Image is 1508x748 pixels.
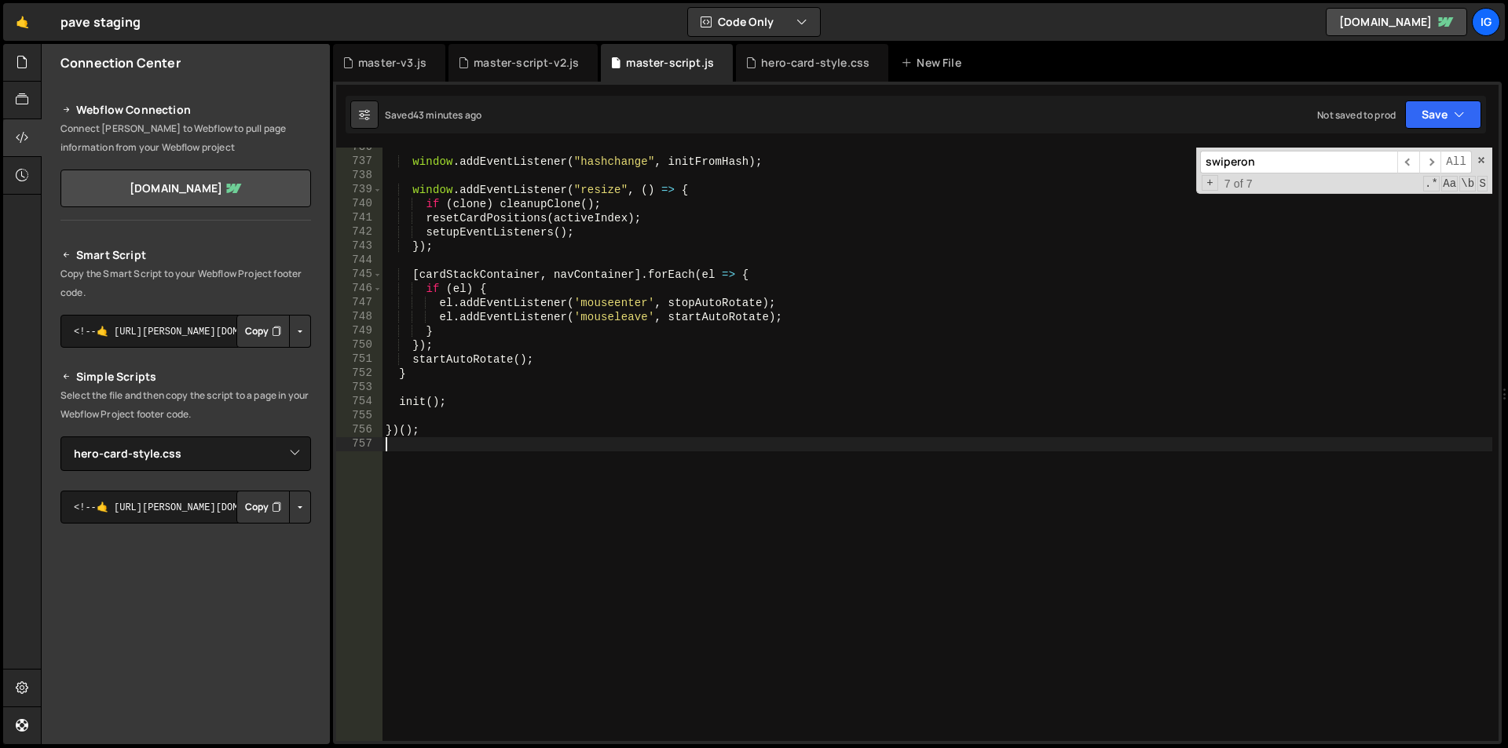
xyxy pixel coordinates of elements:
div: 745 [336,268,382,282]
span: RegExp Search [1423,176,1440,192]
h2: Webflow Connection [60,100,311,119]
div: 747 [336,296,382,310]
span: Toggle Replace mode [1202,175,1218,191]
div: Button group with nested dropdown [236,315,311,348]
div: 742 [336,225,382,239]
div: master-v3.js [358,55,426,71]
div: 743 [336,239,382,254]
div: 752 [336,367,382,381]
button: Code Only [688,8,820,36]
span: CaseSensitive Search [1441,176,1458,192]
div: master-script-v2.js [474,55,579,71]
span: ​ [1397,151,1419,173]
div: hero-card-style.css [761,55,869,71]
div: 738 [336,169,382,183]
p: Connect [PERSON_NAME] to Webflow to pull page information from your Webflow project [60,119,311,157]
div: 744 [336,254,382,268]
div: Saved [385,108,481,122]
a: 🤙 [3,3,42,41]
h2: Smart Script [60,246,311,265]
p: Copy the Smart Script to your Webflow Project footer code. [60,265,311,302]
div: 746 [336,282,382,296]
iframe: YouTube video player [60,549,313,691]
button: Copy [236,491,290,524]
div: 736 [336,140,382,155]
span: Alt-Enter [1440,151,1472,173]
div: 739 [336,183,382,197]
div: 737 [336,155,382,169]
a: [DOMAIN_NAME] [60,170,311,207]
p: Select the file and then copy the script to a page in your Webflow Project footer code. [60,386,311,424]
div: 741 [336,211,382,225]
input: Search for [1200,151,1397,173]
div: pave staging [60,13,141,31]
div: 749 [336,324,382,338]
div: 756 [336,423,382,437]
div: master-script.js [626,55,714,71]
span: 7 of 7 [1218,177,1259,191]
span: Whole Word Search [1459,176,1476,192]
textarea: <!--🤙 [URL][PERSON_NAME][DOMAIN_NAME]> <script>document.addEventListener("DOMContentLoaded", func... [60,315,311,348]
div: 753 [336,381,382,395]
div: 755 [336,409,382,423]
textarea: <!--🤙 [URL][PERSON_NAME][DOMAIN_NAME]> <script>document.addEventListener("DOMContentLoaded", func... [60,491,311,524]
h2: Connection Center [60,54,181,71]
div: 750 [336,338,382,352]
div: 748 [336,310,382,324]
a: [DOMAIN_NAME] [1326,8,1467,36]
div: New File [901,55,967,71]
div: 740 [336,197,382,211]
div: 754 [336,395,382,409]
div: Not saved to prod [1317,108,1396,122]
h2: Simple Scripts [60,367,311,386]
span: ​ [1419,151,1441,173]
a: ig [1472,8,1500,36]
div: 43 minutes ago [413,108,481,122]
button: Copy [236,315,290,348]
div: Button group with nested dropdown [236,491,311,524]
div: 751 [336,352,382,367]
button: Save [1405,100,1481,129]
span: Search In Selection [1477,176,1488,192]
div: 757 [336,437,382,451]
